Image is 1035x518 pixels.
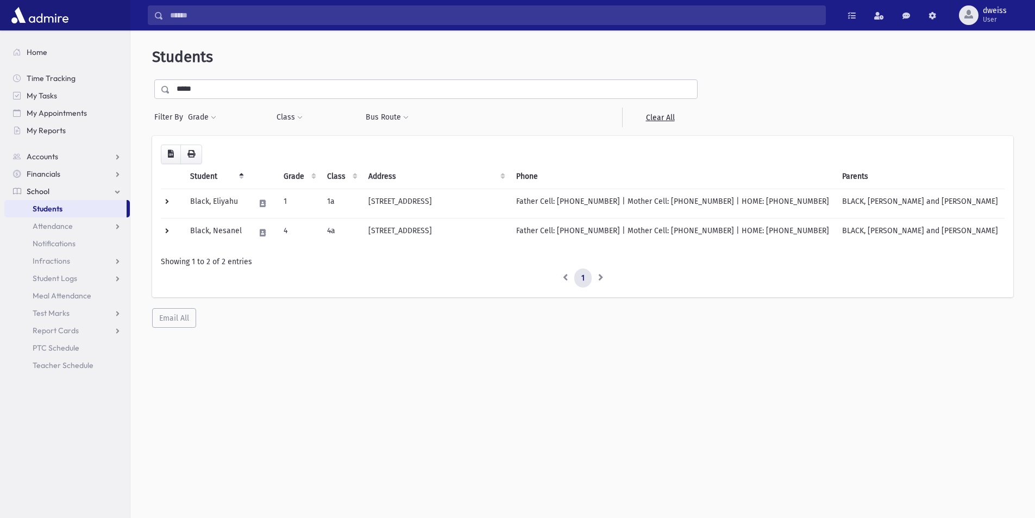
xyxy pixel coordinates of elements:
[836,164,1005,189] th: Parents
[152,48,213,66] span: Students
[180,145,202,164] button: Print
[277,218,321,247] td: 4
[510,189,836,218] td: Father Cell: [PHONE_NUMBER] | Mother Cell: [PHONE_NUMBER] | HOME: [PHONE_NUMBER]
[983,15,1007,24] span: User
[152,308,196,328] button: Email All
[321,218,362,247] td: 4a
[4,357,130,374] a: Teacher Schedule
[4,287,130,304] a: Meal Attendance
[622,108,698,127] a: Clear All
[983,7,1007,15] span: dweiss
[33,326,79,335] span: Report Cards
[365,108,409,127] button: Bus Route
[33,360,93,370] span: Teacher Schedule
[4,87,130,104] a: My Tasks
[33,273,77,283] span: Student Logs
[27,169,60,179] span: Financials
[9,4,71,26] img: AdmirePro
[276,108,303,127] button: Class
[4,304,130,322] a: Test Marks
[4,235,130,252] a: Notifications
[184,218,248,247] td: Black, Nesanel
[33,343,79,353] span: PTC Schedule
[4,270,130,287] a: Student Logs
[4,183,130,200] a: School
[33,291,91,301] span: Meal Attendance
[4,200,127,217] a: Students
[574,269,592,288] a: 1
[277,164,321,189] th: Grade: activate to sort column ascending
[4,252,130,270] a: Infractions
[321,189,362,218] td: 1a
[164,5,825,25] input: Search
[4,70,130,87] a: Time Tracking
[187,108,217,127] button: Grade
[4,104,130,122] a: My Appointments
[27,91,57,101] span: My Tasks
[321,164,362,189] th: Class: activate to sort column ascending
[161,145,181,164] button: CSV
[33,256,70,266] span: Infractions
[161,256,1005,267] div: Showing 1 to 2 of 2 entries
[836,218,1005,247] td: BLACK, [PERSON_NAME] and [PERSON_NAME]
[27,186,49,196] span: School
[510,164,836,189] th: Phone
[4,165,130,183] a: Financials
[27,126,66,135] span: My Reports
[4,122,130,139] a: My Reports
[4,148,130,165] a: Accounts
[362,164,510,189] th: Address: activate to sort column ascending
[154,111,187,123] span: Filter By
[4,322,130,339] a: Report Cards
[184,189,248,218] td: Black, Eliyahu
[4,43,130,61] a: Home
[4,339,130,357] a: PTC Schedule
[33,204,62,214] span: Students
[33,308,70,318] span: Test Marks
[4,217,130,235] a: Attendance
[27,152,58,161] span: Accounts
[33,221,73,231] span: Attendance
[836,189,1005,218] td: BLACK, [PERSON_NAME] and [PERSON_NAME]
[27,73,76,83] span: Time Tracking
[362,218,510,247] td: [STREET_ADDRESS]
[27,108,87,118] span: My Appointments
[27,47,47,57] span: Home
[510,218,836,247] td: Father Cell: [PHONE_NUMBER] | Mother Cell: [PHONE_NUMBER] | HOME: [PHONE_NUMBER]
[362,189,510,218] td: [STREET_ADDRESS]
[33,239,76,248] span: Notifications
[277,189,321,218] td: 1
[184,164,248,189] th: Student: activate to sort column descending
